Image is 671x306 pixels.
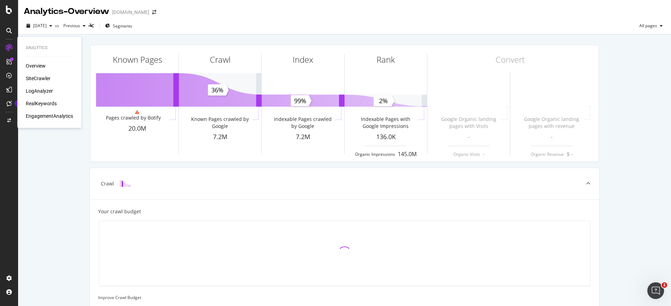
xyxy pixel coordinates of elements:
div: Crawl [101,180,114,187]
div: Index [293,54,313,66]
div: Rank [377,54,395,66]
div: arrow-right-arrow-left [152,10,156,15]
span: All pages [637,23,657,29]
div: Known Pages [113,54,162,66]
span: 2025 Aug. 25th [33,23,47,29]
div: Indexable Pages with Google Impressions [354,116,417,130]
a: SiteCrawler [26,75,50,82]
span: Previous [61,23,80,29]
div: 145.0M [398,150,417,158]
div: 136.0K [345,132,427,141]
a: RealKeywords [26,100,57,107]
div: Tooltip anchor [15,100,21,107]
span: 1 [662,282,667,288]
button: Segments [102,20,135,31]
a: LogAnalyzer [26,87,53,94]
div: Pages crawled by Botify [106,114,161,121]
div: Known Pages crawled by Google [189,116,251,130]
div: Organic Impressions [355,151,395,157]
a: Overview [26,62,46,69]
iframe: Intercom live chat [647,282,664,299]
div: 20.0M [96,124,179,133]
div: Indexable Pages crawled by Google [271,116,334,130]
div: 7.2M [262,132,344,141]
div: Analytics [26,45,73,51]
div: Analytics - Overview [24,6,109,17]
img: block-icon [120,180,131,187]
div: Your crawl budget [98,208,141,215]
span: vs [55,23,61,29]
button: [DATE] [24,20,55,31]
div: [DOMAIN_NAME] [112,9,149,16]
span: Segments [113,23,132,29]
a: EngagementAnalytics [26,113,73,120]
div: Crawl [210,54,230,66]
button: All pages [637,20,665,31]
div: Improve Crawl Budget [98,294,591,300]
div: 7.2M [179,132,261,141]
button: Previous [61,20,88,31]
